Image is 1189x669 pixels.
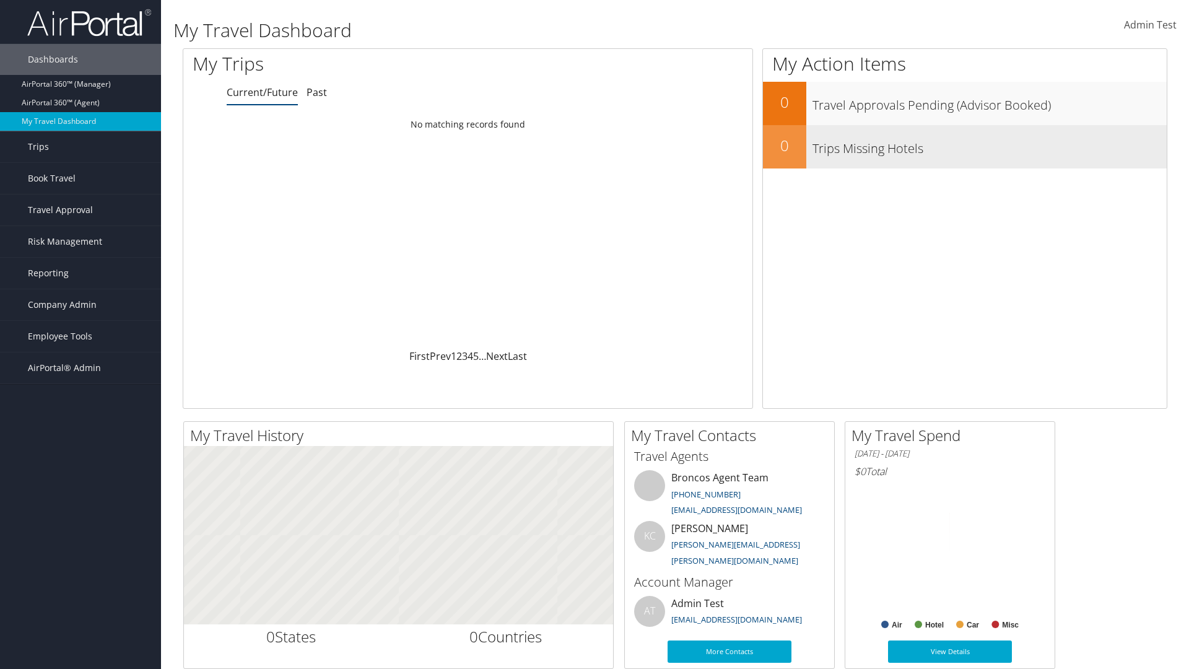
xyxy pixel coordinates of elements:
h1: My Action Items [763,51,1167,77]
span: Admin Test [1124,18,1177,32]
td: No matching records found [183,113,752,136]
div: AT [634,596,665,627]
a: Admin Test [1124,6,1177,45]
a: Next [486,349,508,363]
h2: States [193,626,390,647]
a: Last [508,349,527,363]
a: 3 [462,349,468,363]
h3: Account Manager [634,574,825,591]
a: More Contacts [668,641,791,663]
text: Air [892,621,902,629]
img: airportal-logo.png [27,8,151,37]
text: Car [967,621,979,629]
span: … [479,349,486,363]
a: 5 [473,349,479,363]
h6: [DATE] - [DATE] [855,448,1045,460]
a: 4 [468,349,473,363]
a: [EMAIL_ADDRESS][DOMAIN_NAME] [671,614,802,625]
span: Book Travel [28,163,76,194]
div: KC [634,521,665,552]
a: [EMAIL_ADDRESS][DOMAIN_NAME] [671,504,802,515]
a: 0Travel Approvals Pending (Advisor Booked) [763,82,1167,125]
h2: 0 [763,92,806,113]
a: View Details [888,641,1012,663]
text: Misc [1002,621,1019,629]
h3: Travel Approvals Pending (Advisor Booked) [812,90,1167,114]
h1: My Trips [193,51,506,77]
span: Dashboards [28,44,78,75]
span: Company Admin [28,289,97,320]
li: Admin Test [628,596,831,636]
span: Travel Approval [28,195,93,225]
h2: My Travel History [190,425,613,446]
h6: Total [855,465,1045,478]
a: [PHONE_NUMBER] [671,489,741,500]
a: First [409,349,430,363]
h1: My Travel Dashboard [173,17,842,43]
a: 2 [456,349,462,363]
a: 1 [451,349,456,363]
h2: 0 [763,135,806,156]
a: [PERSON_NAME][EMAIL_ADDRESS][PERSON_NAME][DOMAIN_NAME] [671,539,800,566]
span: Employee Tools [28,321,92,352]
span: 0 [469,626,478,647]
span: Trips [28,131,49,162]
span: $0 [855,465,866,478]
a: 0Trips Missing Hotels [763,125,1167,168]
a: Current/Future [227,85,298,99]
span: Reporting [28,258,69,289]
a: Past [307,85,327,99]
h2: Countries [408,626,604,647]
span: 0 [266,626,275,647]
h3: Travel Agents [634,448,825,465]
h3: Trips Missing Hotels [812,134,1167,157]
span: Risk Management [28,226,102,257]
li: Broncos Agent Team [628,470,831,521]
span: AirPortal® Admin [28,352,101,383]
h2: My Travel Spend [851,425,1055,446]
text: Hotel [925,621,944,629]
li: [PERSON_NAME] [628,521,831,572]
h2: My Travel Contacts [631,425,834,446]
a: Prev [430,349,451,363]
